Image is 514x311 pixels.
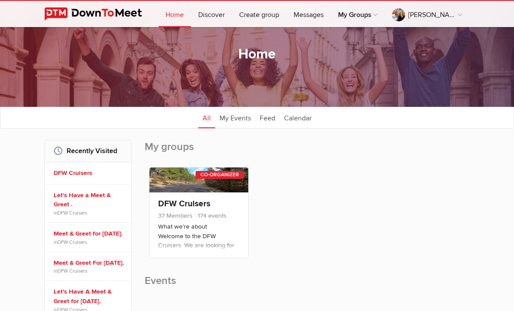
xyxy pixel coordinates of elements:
[54,258,125,268] a: Meet & Greet For [DATE].
[158,198,210,209] a: DFW Cruisers
[191,1,232,27] a: Discover
[57,210,87,216] a: DFW Cruisers
[159,1,191,27] a: Home
[158,222,240,266] p: What we’re about Welcome to the DFW Cruisers. We are looking for others that love to ride. We, as...
[54,168,125,178] a: DFW Cruisers
[158,212,193,219] span: 37 Members
[57,239,87,245] a: DFW Cruisers
[215,106,255,128] a: My Events
[238,45,276,64] h1: Home
[198,106,215,128] a: All
[194,212,227,219] span: 174 events
[145,140,470,163] h2: My groups
[287,1,331,27] a: Messages
[54,209,125,216] span: in
[196,171,244,179] div: Co-Organizer
[54,229,125,239] a: Meet & Greet for [DATE].
[54,267,125,274] span: in
[255,106,280,128] a: Feed
[385,1,469,27] a: [PERSON_NAME]
[54,191,125,209] a: Let's Have a Meet & Greet .
[54,239,125,246] span: in
[280,106,316,128] a: Calendar
[145,274,470,297] h2: Events
[232,1,286,27] a: Create group
[331,1,385,27] a: My Groups
[54,140,122,161] h2: Recently Visited
[54,287,125,306] a: Let's Have A Meet & Greet for [DATE].
[44,7,156,21] img: DownToMeet
[57,268,87,274] a: DFW Cruisers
